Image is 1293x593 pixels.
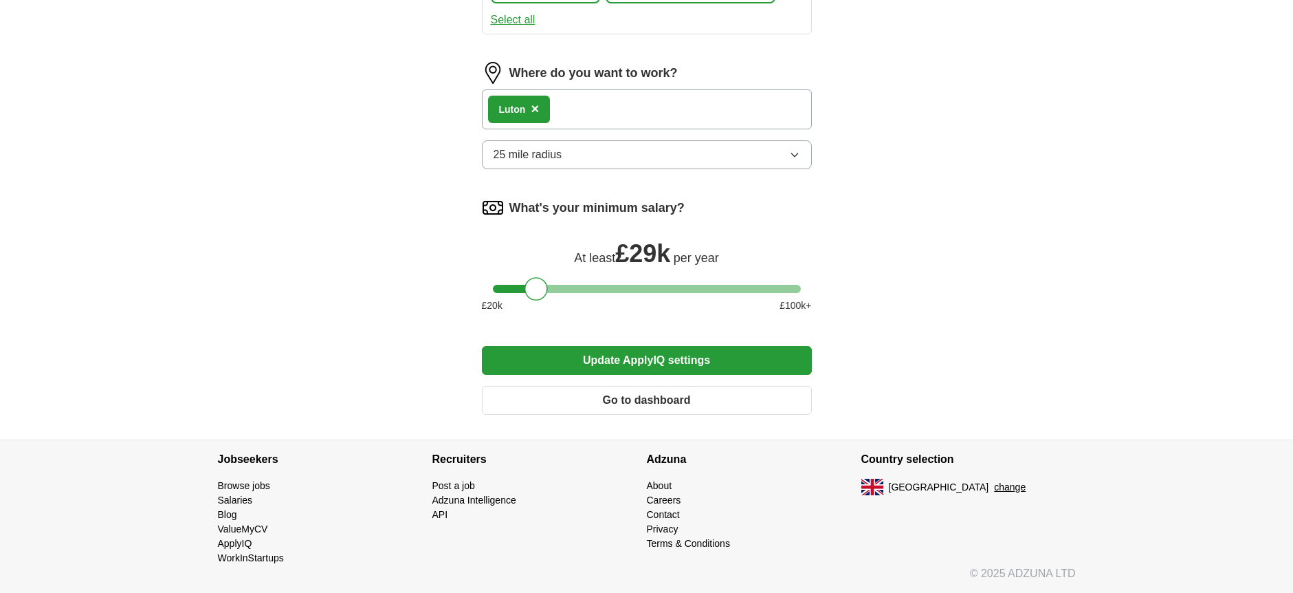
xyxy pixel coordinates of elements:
span: per year [674,251,719,265]
a: Post a job [432,480,475,491]
span: [GEOGRAPHIC_DATA] [889,480,989,495]
a: About [647,480,672,491]
span: At least [574,251,615,265]
a: Adzuna Intelligence [432,495,516,506]
span: £ 29k [615,239,670,268]
label: What's your minimum salary? [509,199,685,217]
a: API [432,509,448,520]
a: Terms & Conditions [647,538,730,549]
a: Contact [647,509,680,520]
div: Luton [499,103,526,117]
button: Update ApplyIQ settings [482,346,812,375]
button: Select all [491,12,535,28]
span: × [531,101,539,116]
span: £ 20 k [482,299,502,313]
a: WorkInStartups [218,552,284,563]
img: location.png [482,62,504,84]
button: 25 mile radius [482,140,812,169]
button: Go to dashboard [482,386,812,415]
span: 25 mile radius [494,147,562,163]
span: £ 100 k+ [780,299,811,313]
label: Where do you want to work? [509,64,678,83]
h4: Country selection [861,440,1076,479]
a: Salaries [218,495,253,506]
button: × [531,99,539,120]
img: salary.png [482,197,504,219]
a: Privacy [647,524,678,535]
a: Blog [218,509,237,520]
button: change [994,480,1026,495]
a: Browse jobs [218,480,270,491]
a: ApplyIQ [218,538,252,549]
div: © 2025 ADZUNA LTD [207,565,1087,593]
img: UK flag [861,479,883,495]
a: ValueMyCV [218,524,268,535]
a: Careers [647,495,681,506]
